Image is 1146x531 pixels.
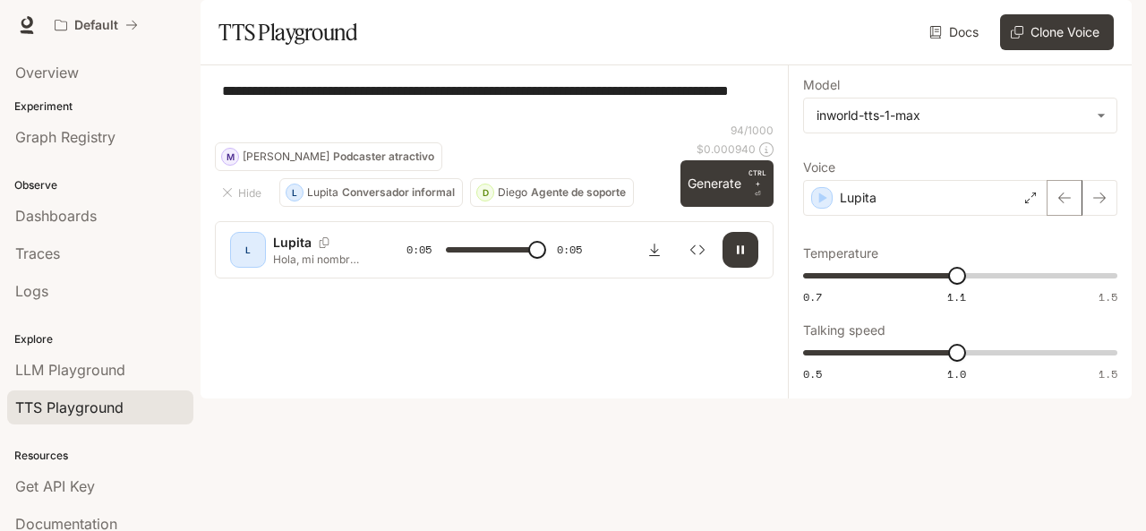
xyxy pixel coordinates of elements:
p: ⏎ [748,167,766,200]
div: inworld-tts-1-max [804,98,1116,133]
div: M [222,142,238,171]
button: DDiegoAgente de soporte [470,178,634,207]
a: Docs [926,14,986,50]
span: 1.5 [1099,289,1117,304]
p: Podcaster atractivo [333,151,434,162]
p: Temperature [803,247,878,260]
p: Talking speed [803,324,885,337]
span: 0:05 [406,241,432,259]
div: L [286,178,303,207]
span: 0.7 [803,289,822,304]
button: Hide [215,178,272,207]
p: Diego [498,187,527,198]
p: Lupita [307,187,338,198]
span: 1.5 [1099,366,1117,381]
button: LLupitaConversador informal [279,178,463,207]
p: Hola, mi nombre es [PERSON_NAME], ¿como te encuentras el día [PERSON_NAME][DATE]?, ¿cuéntame en q... [273,252,363,267]
p: [PERSON_NAME] [243,151,329,162]
button: Copy Voice ID [312,237,337,248]
div: inworld-tts-1-max [817,107,1088,124]
p: CTRL + [748,167,766,189]
p: Model [803,79,840,91]
button: Inspect [680,232,715,268]
p: 94 / 1000 [731,123,774,138]
span: 0:05 [557,241,582,259]
div: D [477,178,493,207]
p: Conversador informal [342,187,455,198]
p: Lupita [273,234,312,252]
button: M[PERSON_NAME]Podcaster atractivo [215,142,442,171]
p: $ 0.000940 [697,141,756,157]
button: Download audio [637,232,672,268]
button: All workspaces [47,7,146,43]
span: 1.0 [947,366,966,381]
span: 1.1 [947,289,966,304]
button: GenerateCTRL +⏎ [680,160,774,207]
p: Agente de soporte [531,187,626,198]
span: 0.5 [803,366,822,381]
p: Default [74,18,118,33]
p: Lupita [840,189,877,207]
div: L [234,236,262,264]
h1: TTS Playground [218,14,357,50]
button: Clone Voice [1000,14,1114,50]
p: Voice [803,161,835,174]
